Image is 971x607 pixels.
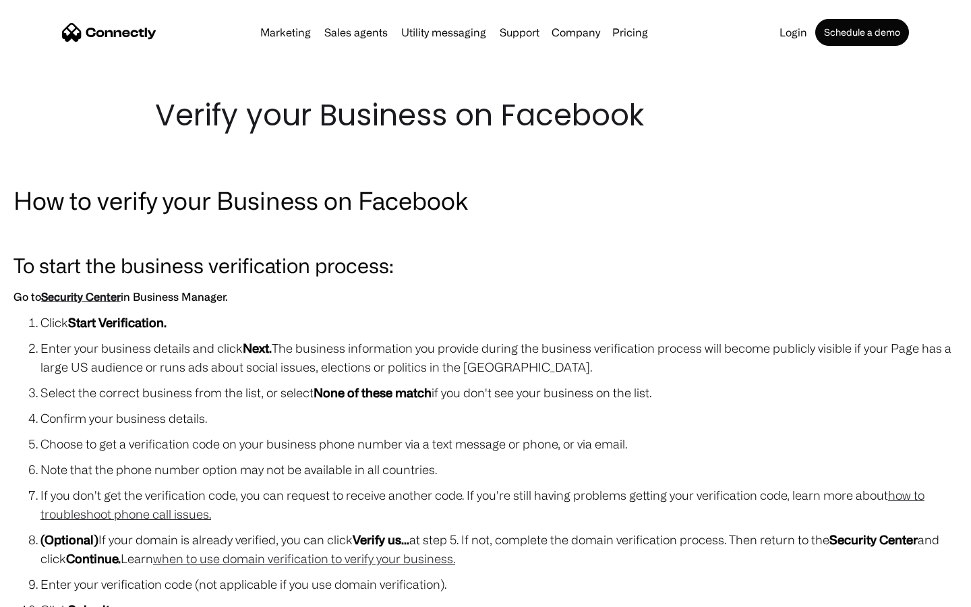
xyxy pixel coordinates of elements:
h1: Verify your Business on Facebook [155,94,816,136]
li: If you don't get the verification code, you can request to receive another code. If you're still ... [40,486,958,523]
li: Note that the phone number option may not be available in all countries. [40,460,958,479]
strong: Next. [243,341,272,355]
a: Support [494,27,545,38]
a: when to use domain verification to verify your business. [153,552,455,565]
strong: (Optional) [40,533,98,546]
li: Enter your verification code (not applicable if you use domain verification). [40,575,958,594]
strong: Start Verification. [68,316,167,329]
a: Marketing [255,27,316,38]
h2: How to verify your Business on Facebook [13,183,958,217]
ul: Language list [27,583,81,602]
strong: Continue. [66,552,121,565]
a: Utility messaging [396,27,492,38]
li: Click [40,313,958,332]
li: Enter your business details and click The business information you provide during the business ve... [40,339,958,376]
strong: Security Center [829,533,918,546]
li: Confirm your business details. [40,409,958,428]
div: Company [552,23,600,42]
strong: Verify us... [353,533,409,546]
a: Pricing [607,27,653,38]
aside: Language selected: English [13,583,81,602]
a: Schedule a demo [815,19,909,46]
a: Security Center [41,291,121,303]
a: Sales agents [319,27,393,38]
li: If your domain is already verified, you can click at step 5. If not, complete the domain verifica... [40,530,958,568]
a: Login [774,27,813,38]
p: ‍ [13,224,958,243]
h6: Go to in Business Manager. [13,287,958,306]
li: Choose to get a verification code on your business phone number via a text message or phone, or v... [40,434,958,453]
strong: None of these match [314,386,432,399]
li: Select the correct business from the list, or select if you don't see your business on the list. [40,383,958,402]
h3: To start the business verification process: [13,250,958,281]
